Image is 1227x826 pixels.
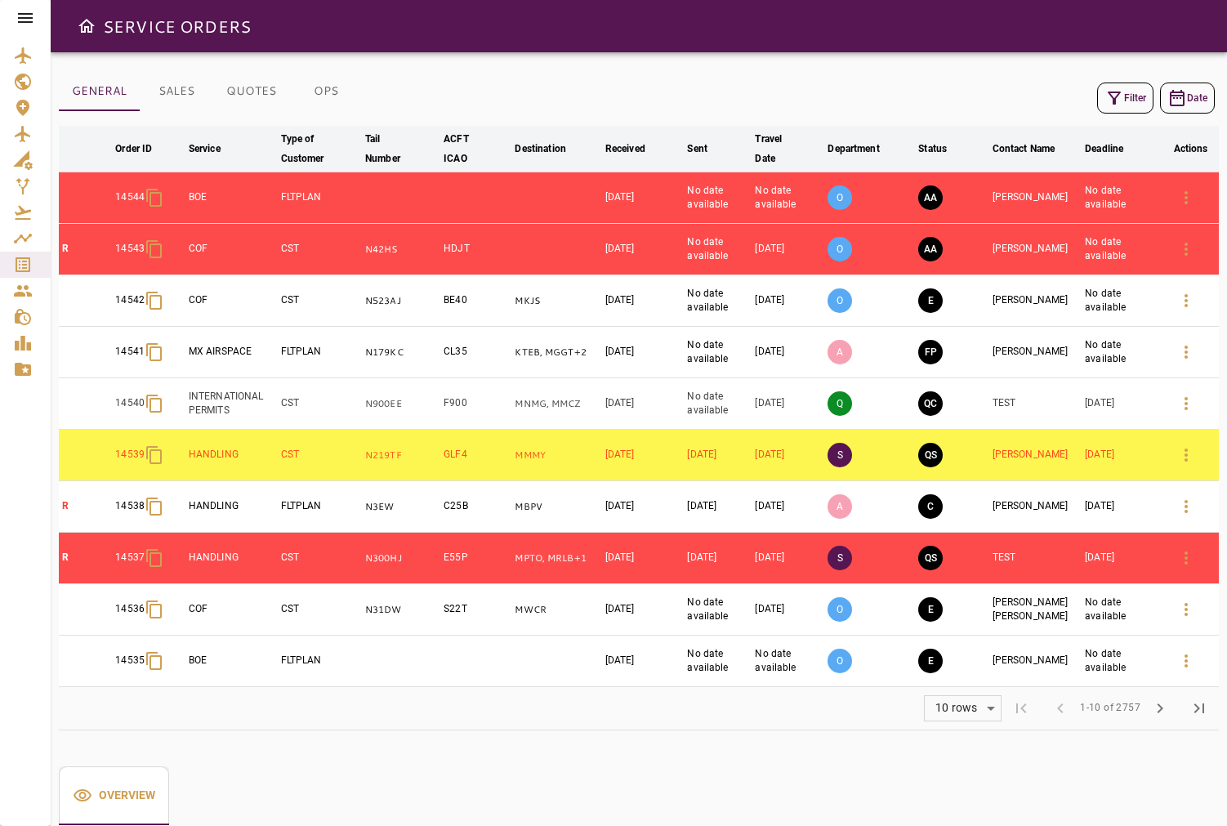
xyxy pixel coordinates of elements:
[828,494,852,519] p: A
[989,584,1082,636] td: [PERSON_NAME] [PERSON_NAME]
[115,242,145,256] p: 14543
[1167,487,1206,526] button: Details
[684,275,752,327] td: No date available
[605,139,645,159] div: Received
[752,533,824,584] td: [DATE]
[115,448,145,462] p: 14539
[684,172,752,224] td: No date available
[70,10,103,42] button: Open drawer
[1082,172,1162,224] td: No date available
[189,139,242,159] span: Service
[1082,481,1162,533] td: [DATE]
[289,72,363,111] button: OPS
[59,766,169,825] button: Overview
[752,172,824,224] td: No date available
[59,72,363,111] div: basic tabs example
[213,72,289,111] button: QUOTES
[365,603,437,617] p: N31DW
[440,533,511,584] td: E55P
[1080,700,1140,717] span: 1-10 of 2757
[752,636,824,687] td: No date available
[684,378,752,430] td: No date available
[602,378,685,430] td: [DATE]
[365,243,437,257] p: N42HS
[918,139,968,159] span: Status
[1160,83,1215,114] button: Date
[989,378,1082,430] td: TEST
[185,481,278,533] td: HANDLING
[365,449,437,462] p: N219TF
[185,378,278,430] td: INTERNATIONAL PERMITS
[515,294,598,308] p: MKJS
[1082,533,1162,584] td: [DATE]
[444,129,487,168] div: ACFT ICAO
[365,129,416,168] div: Tail Number
[115,139,173,159] span: Order ID
[602,584,685,636] td: [DATE]
[828,185,852,210] p: O
[828,546,852,570] p: S
[185,224,278,275] td: COF
[752,481,824,533] td: [DATE]
[828,237,852,261] p: O
[989,481,1082,533] td: [PERSON_NAME]
[989,533,1082,584] td: TEST
[440,275,511,327] td: BE40
[185,584,278,636] td: COF
[687,139,707,159] div: Sent
[59,766,169,825] div: basic tabs example
[918,649,943,673] button: EXECUTION
[684,327,752,378] td: No date available
[925,696,1001,721] div: 10 rows
[278,327,363,378] td: FLTPLAN
[278,533,363,584] td: CST
[115,139,152,159] div: Order ID
[185,430,278,481] td: HANDLING
[828,391,852,416] p: Q
[515,449,598,462] p: MMMY
[515,397,598,411] p: MNMG, MMCZ
[365,346,437,359] p: N179KC
[1082,430,1162,481] td: [DATE]
[440,378,511,430] td: F900
[185,636,278,687] td: BOE
[993,139,1055,159] div: Contact Name
[281,129,338,168] div: Type of Customer
[918,546,943,570] button: QUOTE SENT
[115,499,145,513] p: 14538
[993,139,1077,159] span: Contact Name
[828,443,852,467] p: S
[1041,689,1080,728] span: Previous Page
[828,340,852,364] p: A
[140,72,213,111] button: SALES
[989,275,1082,327] td: [PERSON_NAME]
[440,224,511,275] td: HDJT
[278,275,363,327] td: CST
[1167,384,1206,423] button: Details
[684,481,752,533] td: [DATE]
[365,500,437,514] p: N3EW
[1167,641,1206,681] button: Details
[278,378,363,430] td: CST
[918,288,943,313] button: EXECUTION
[755,129,821,168] span: Travel Date
[185,533,278,584] td: HANDLING
[989,636,1082,687] td: [PERSON_NAME]
[918,597,943,622] button: EXECUTION
[918,443,943,467] button: QUOTE SENT
[278,172,363,224] td: FLTPLAN
[185,327,278,378] td: MX AIRSPACE
[1082,327,1162,378] td: No date available
[365,129,437,168] span: Tail Number
[1085,139,1144,159] span: Deadline
[515,346,598,359] p: KTEB, MGGT, KTEB, MGGT
[828,649,852,673] p: O
[602,481,685,533] td: [DATE]
[1189,699,1209,718] span: last_page
[115,602,145,616] p: 14536
[62,499,109,513] p: R
[515,139,565,159] div: Destination
[918,237,943,261] button: AWAITING ASSIGNMENT
[278,636,363,687] td: FLTPLAN
[1082,275,1162,327] td: No date available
